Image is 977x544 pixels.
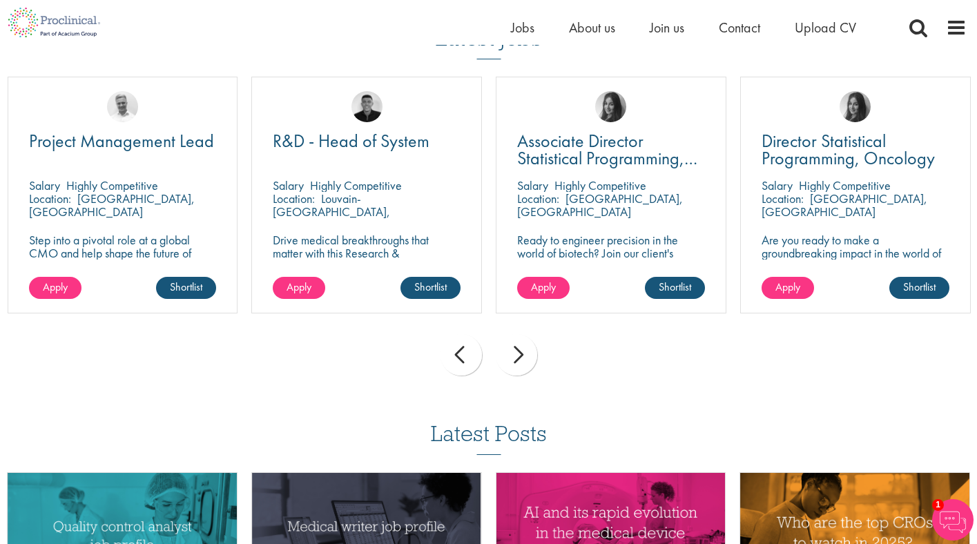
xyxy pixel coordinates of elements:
[775,280,800,294] span: Apply
[351,91,383,122] img: Christian Andersen
[29,133,217,150] a: Project Management Lead
[517,191,683,220] p: [GEOGRAPHIC_DATA], [GEOGRAPHIC_DATA]
[645,277,705,299] a: Shortlist
[762,133,949,167] a: Director Statistical Programming, Oncology
[107,91,138,122] img: Joshua Bye
[762,277,814,299] a: Apply
[795,19,856,37] a: Upload CV
[517,177,548,193] span: Salary
[29,277,81,299] a: Apply
[273,129,429,153] span: R&D - Head of System
[762,191,804,206] span: Location:
[517,191,559,206] span: Location:
[156,277,216,299] a: Shortlist
[554,177,646,193] p: Highly Competitive
[762,233,949,299] p: Are you ready to make a groundbreaking impact in the world of biotechnology? Join a growing compa...
[496,334,537,376] div: next
[29,191,195,220] p: [GEOGRAPHIC_DATA], [GEOGRAPHIC_DATA]
[441,334,482,376] div: prev
[517,133,705,167] a: Associate Director Statistical Programming, Oncology
[273,277,325,299] a: Apply
[287,280,311,294] span: Apply
[517,233,705,299] p: Ready to engineer precision in the world of biotech? Join our client's cutting-edge team and play...
[29,191,71,206] span: Location:
[273,233,461,273] p: Drive medical breakthroughs that matter with this Research & Development position!
[273,191,315,206] span: Location:
[517,129,697,187] span: Associate Director Statistical Programming, Oncology
[273,191,390,233] p: Louvain-[GEOGRAPHIC_DATA], [GEOGRAPHIC_DATA]
[840,91,871,122] img: Heidi Hennigan
[273,177,304,193] span: Salary
[932,499,974,541] img: Chatbot
[889,277,949,299] a: Shortlist
[431,422,547,455] h3: Latest Posts
[43,280,68,294] span: Apply
[719,19,760,37] a: Contact
[799,177,891,193] p: Highly Competitive
[29,129,214,153] span: Project Management Lead
[517,277,570,299] a: Apply
[66,177,158,193] p: Highly Competitive
[400,277,461,299] a: Shortlist
[29,177,60,193] span: Salary
[595,91,626,122] img: Heidi Hennigan
[29,233,217,273] p: Step into a pivotal role at a global CMO and help shape the future of healthcare manufacturing.
[762,191,927,220] p: [GEOGRAPHIC_DATA], [GEOGRAPHIC_DATA]
[569,19,615,37] a: About us
[511,19,534,37] a: Jobs
[310,177,402,193] p: Highly Competitive
[932,499,944,511] span: 1
[531,280,556,294] span: Apply
[762,129,935,170] span: Director Statistical Programming, Oncology
[273,133,461,150] a: R&D - Head of System
[650,19,684,37] a: Join us
[762,177,793,193] span: Salary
